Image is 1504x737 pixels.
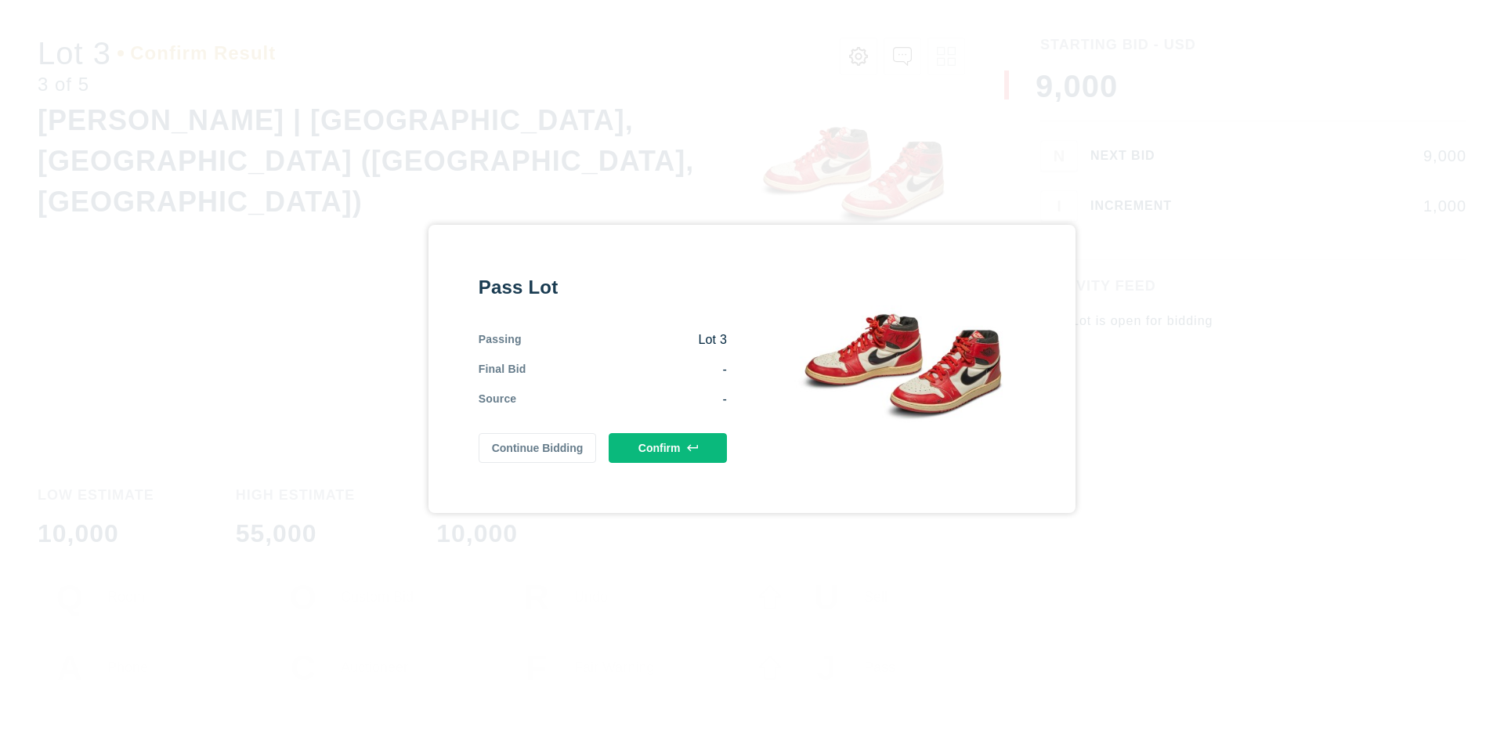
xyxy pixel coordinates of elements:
[479,391,517,408] div: Source
[526,361,727,378] div: -
[479,361,526,378] div: Final Bid
[479,331,522,349] div: Passing
[522,331,727,349] div: Lot 3
[479,275,727,300] div: Pass Lot
[609,433,727,463] button: Confirm
[516,391,727,408] div: -
[479,433,597,463] button: Continue Bidding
